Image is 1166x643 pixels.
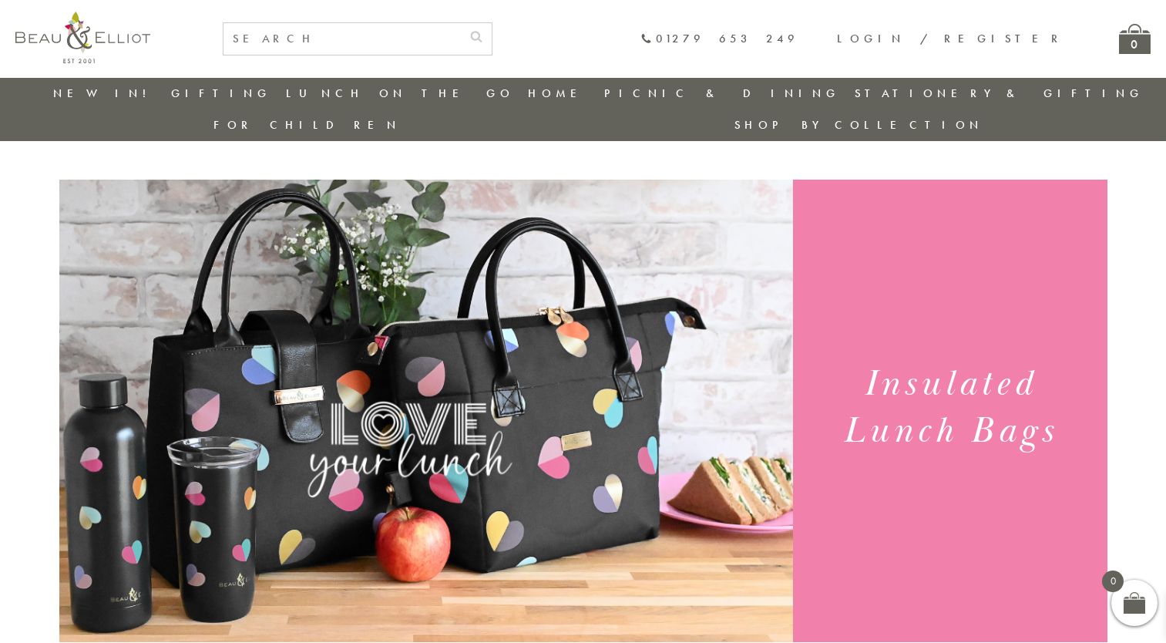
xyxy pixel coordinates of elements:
[855,86,1144,101] a: Stationery & Gifting
[837,31,1065,46] a: Login / Register
[811,361,1088,455] h1: Insulated Lunch Bags
[1102,571,1124,592] span: 0
[213,117,401,133] a: For Children
[53,86,156,101] a: New in!
[171,86,271,101] a: Gifting
[734,117,983,133] a: Shop by collection
[604,86,840,101] a: Picnic & Dining
[15,12,150,63] img: logo
[223,23,461,55] input: SEARCH
[528,86,590,101] a: Home
[286,86,514,101] a: Lunch On The Go
[640,32,798,45] a: 01279 653 249
[59,180,793,642] img: Emily Heart Set
[1119,24,1151,54] a: 0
